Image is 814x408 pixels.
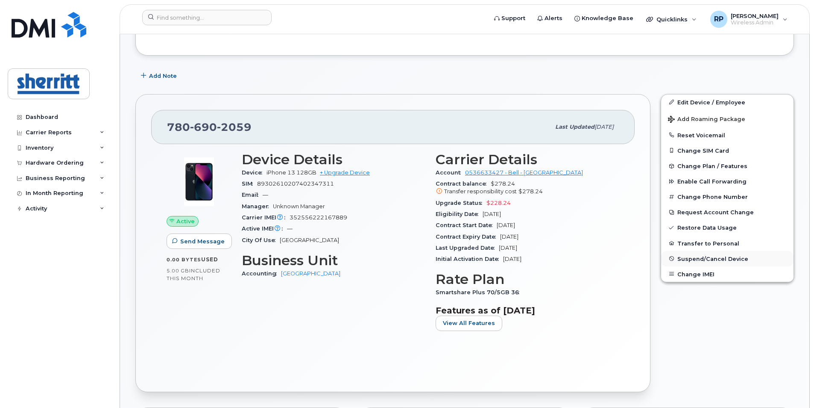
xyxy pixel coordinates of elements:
span: included this month [167,267,220,281]
span: Send Message [180,237,225,245]
span: RP [714,14,723,24]
a: Knowledge Base [568,10,639,27]
button: View All Features [436,316,502,331]
span: Last updated [555,124,594,130]
h3: Business Unit [242,253,425,268]
span: Account [436,169,465,176]
span: Carrier IMEI [242,214,290,221]
span: Active IMEI [242,225,287,232]
span: [DATE] [503,256,521,262]
a: Support [488,10,531,27]
span: [DATE] [483,211,501,217]
span: 352556222167889 [290,214,347,221]
span: Contract balance [436,180,491,187]
button: Suspend/Cancel Device [661,251,794,266]
span: Active [176,217,195,225]
span: — [263,192,268,198]
input: Find something... [142,10,272,25]
img: image20231002-3703462-1ig824h.jpeg [173,156,225,207]
span: Unknown Manager [273,203,325,210]
button: Change Phone Number [661,189,794,204]
a: + Upgrade Device [320,169,370,176]
span: $278.24 [436,180,619,196]
button: Transfer to Personal [661,236,794,251]
span: 780 [167,121,252,133]
div: Rahul Pandit [704,11,794,28]
span: 0.00 Bytes [167,257,201,263]
span: Manager [242,203,273,210]
span: City Of Use [242,237,280,243]
a: 0536633427 - Bell - [GEOGRAPHIC_DATA] [465,169,583,176]
span: Change Plan / Features [677,163,747,169]
h3: Carrier Details [436,152,619,167]
span: Smartshare Plus 70/5GB 36 [436,289,524,296]
span: [DATE] [497,222,515,228]
span: $278.24 [518,188,543,195]
h3: Rate Plan [436,272,619,287]
button: Enable Call Forwarding [661,174,794,189]
span: Add Note [149,72,177,80]
button: Change Plan / Features [661,158,794,174]
span: Wireless Admin [731,19,779,26]
span: [PERSON_NAME] [731,12,779,19]
h3: Features as of [DATE] [436,305,619,316]
span: 5.00 GB [167,268,189,274]
a: [GEOGRAPHIC_DATA] [281,270,340,277]
a: Alerts [531,10,568,27]
button: Add Note [135,68,184,84]
h3: Device Details [242,152,425,167]
span: Email [242,192,263,198]
span: [DATE] [499,245,517,251]
span: 2059 [217,121,252,133]
a: Edit Device / Employee [661,95,794,110]
a: Restore Data Usage [661,220,794,235]
span: [DATE] [500,234,518,240]
span: Contract Start Date [436,222,497,228]
span: Accounting [242,270,281,277]
span: Support [501,14,525,23]
span: [GEOGRAPHIC_DATA] [280,237,339,243]
span: Add Roaming Package [668,116,745,124]
span: Last Upgraded Date [436,245,499,251]
span: Quicklinks [656,16,688,23]
span: Alerts [545,14,562,23]
span: used [201,256,218,263]
button: Change SIM Card [661,143,794,158]
span: $228.24 [486,200,511,206]
span: Initial Activation Date [436,256,503,262]
span: SIM [242,180,257,187]
span: iPhone 13 128GB [266,169,316,176]
div: Quicklinks [640,11,703,28]
span: Eligibility Date [436,211,483,217]
span: Transfer responsibility cost [444,188,517,195]
span: 89302610207402347311 [257,180,334,187]
span: 690 [190,121,217,133]
span: — [287,225,293,232]
button: Send Message [167,234,232,249]
span: Device [242,169,266,176]
button: Reset Voicemail [661,127,794,143]
span: Knowledge Base [582,14,633,23]
span: Upgrade Status [436,200,486,206]
button: Add Roaming Package [661,110,794,127]
span: [DATE] [594,124,614,130]
button: Request Account Change [661,204,794,220]
span: Contract Expiry Date [436,234,500,240]
span: Suspend/Cancel Device [677,255,748,262]
span: Enable Call Forwarding [677,178,747,185]
span: View All Features [443,319,495,327]
button: Change IMEI [661,266,794,282]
